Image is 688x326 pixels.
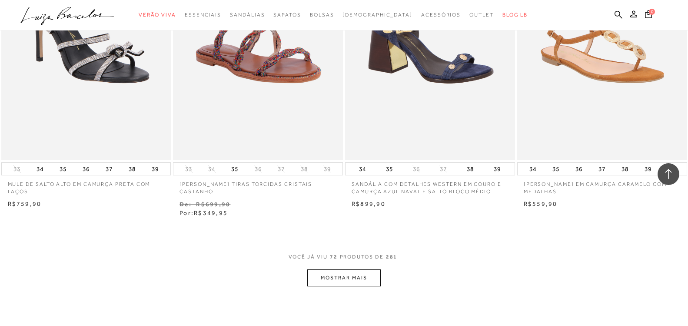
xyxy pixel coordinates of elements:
button: 39 [491,163,503,175]
button: 34 [206,165,218,173]
a: [PERSON_NAME] tiras torcidas cristais castanho [173,175,343,195]
span: VOCê JÁ VIU [289,253,328,261]
span: 0 [649,9,655,15]
button: 37 [596,163,608,175]
button: 33 [11,165,23,173]
span: Verão Viva [139,12,176,18]
button: 35 [550,163,562,175]
button: 36 [252,165,264,173]
a: MULE DE SALTO ALTO EM CAMURÇA PRETA COM LAÇOS [1,175,171,195]
a: categoryNavScreenReaderText [230,7,265,23]
a: categoryNavScreenReaderText [185,7,221,23]
span: Sapatos [273,12,301,18]
small: R$699,90 [196,201,230,208]
button: 37 [437,165,449,173]
button: 36 [80,163,92,175]
a: SANDÁLIA COM DETALHES WESTERN EM COURO E CAMURÇA AZUL NAVAL E SALTO BLOCO MÉDIO [345,175,515,195]
a: categoryNavScreenReaderText [310,7,334,23]
a: categoryNavScreenReaderText [421,7,461,23]
button: 38 [298,165,310,173]
button: 35 [229,163,241,175]
span: R$899,90 [352,200,386,207]
button: 34 [34,163,46,175]
span: R$559,90 [524,200,558,207]
span: R$759,90 [8,200,42,207]
a: [PERSON_NAME] EM CAMURÇA CARAMELO COM MEDALHAS [517,175,687,195]
span: Por: [179,209,228,216]
button: 36 [573,163,585,175]
a: BLOG LB [502,7,528,23]
span: PRODUTOS DE [340,253,384,261]
span: [DEMOGRAPHIC_DATA] [342,12,412,18]
span: Acessórios [421,12,461,18]
button: 34 [356,163,369,175]
button: 38 [619,163,631,175]
a: categoryNavScreenReaderText [139,7,176,23]
small: De: [179,201,192,208]
a: categoryNavScreenReaderText [273,7,301,23]
a: categoryNavScreenReaderText [469,7,494,23]
button: 34 [527,163,539,175]
button: 0 [642,10,655,21]
span: Outlet [469,12,494,18]
button: 38 [464,163,476,175]
span: Sandálias [230,12,265,18]
span: BLOG LB [502,12,528,18]
button: 38 [126,163,138,175]
span: 72 [330,253,338,269]
button: 37 [275,165,287,173]
button: 40 [665,163,677,175]
span: Bolsas [310,12,334,18]
button: 33 [183,165,195,173]
button: 35 [57,163,69,175]
button: 39 [321,165,333,173]
button: 39 [642,163,654,175]
button: 39 [149,163,161,175]
a: noSubCategoriesText [342,7,412,23]
button: 36 [410,165,422,173]
span: 281 [386,253,398,269]
button: 35 [383,163,396,175]
button: MOSTRAR MAIS [307,269,380,286]
span: R$349,95 [194,209,228,216]
span: Essenciais [185,12,221,18]
button: 37 [103,163,115,175]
